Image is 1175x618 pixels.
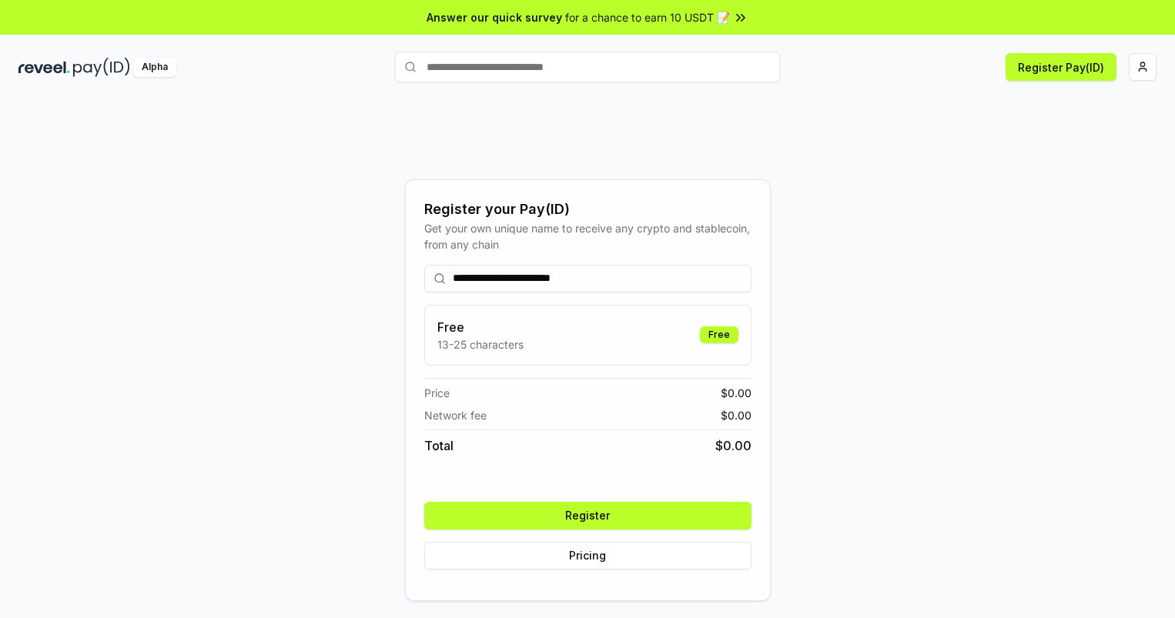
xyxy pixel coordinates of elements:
[721,407,752,423] span: $ 0.00
[424,407,487,423] span: Network fee
[424,220,752,252] div: Get your own unique name to receive any crypto and stablecoin, from any chain
[565,9,730,25] span: for a chance to earn 10 USDT 📝
[1006,53,1116,81] button: Register Pay(ID)
[424,502,752,529] button: Register
[700,326,738,343] div: Free
[424,436,454,455] span: Total
[133,58,176,77] div: Alpha
[424,199,752,220] div: Register your Pay(ID)
[424,542,752,570] button: Pricing
[18,58,70,77] img: reveel_dark
[437,318,524,336] h3: Free
[424,385,450,401] span: Price
[721,385,752,401] span: $ 0.00
[73,58,130,77] img: pay_id
[437,336,524,352] p: 13-25 characters
[427,9,562,25] span: Answer our quick survey
[715,436,752,455] span: $ 0.00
